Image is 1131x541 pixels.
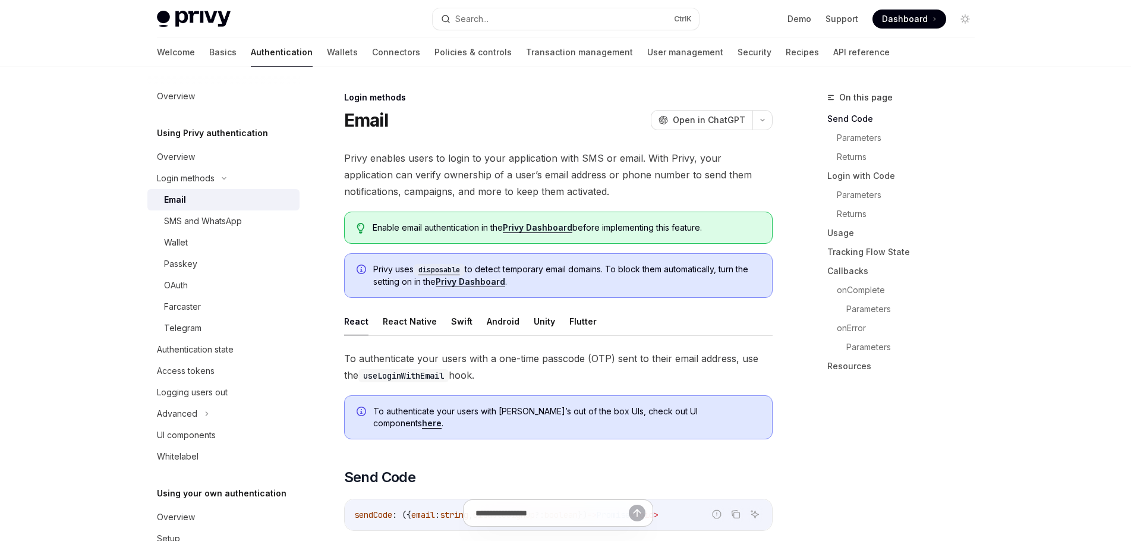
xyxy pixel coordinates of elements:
[673,114,745,126] span: Open in ChatGPT
[434,38,512,67] a: Policies & controls
[826,13,858,25] a: Support
[157,449,199,464] div: Whitelabel
[436,276,505,287] a: Privy Dashboard
[164,193,186,207] div: Email
[846,300,984,319] a: Parameters
[147,446,300,467] a: Whitelabel
[647,38,723,67] a: User management
[251,38,313,67] a: Authentication
[526,38,633,67] a: Transaction management
[147,210,300,232] a: SMS and WhatsApp
[827,109,984,128] a: Send Code
[147,507,300,528] a: Overview
[414,264,465,276] code: disposable
[827,224,984,243] a: Usage
[327,38,358,67] a: Wallets
[674,14,692,24] span: Ctrl K
[357,407,368,419] svg: Info
[433,8,699,30] button: Search...CtrlK
[383,307,437,335] button: React Native
[358,369,449,382] code: useLoginWithEmail
[147,382,300,403] a: Logging users out
[157,385,228,400] div: Logging users out
[956,10,975,29] button: Toggle dark mode
[147,360,300,382] a: Access tokens
[846,338,984,357] a: Parameters
[372,38,420,67] a: Connectors
[837,319,984,338] a: onError
[837,128,984,147] a: Parameters
[164,300,201,314] div: Farcaster
[422,418,442,429] a: here
[344,468,416,487] span: Send Code
[344,150,773,200] span: Privy enables users to login to your application with SMS or email. With Privy, your application ...
[455,12,489,26] div: Search...
[164,235,188,250] div: Wallet
[373,222,760,234] span: Enable email authentication in the before implementing this feature.
[344,307,368,335] button: React
[373,263,760,288] span: Privy uses to detect temporary email domains. To block them automatically, turn the setting on in...
[157,38,195,67] a: Welcome
[827,166,984,185] a: Login with Code
[414,264,465,274] a: disposable
[344,350,773,383] span: To authenticate your users with a one-time passcode (OTP) sent to their email address, use the hook.
[503,222,572,233] a: Privy Dashboard
[157,150,195,164] div: Overview
[786,38,819,67] a: Recipes
[837,185,984,205] a: Parameters
[534,307,555,335] button: Unity
[629,505,645,521] button: Send message
[147,275,300,296] a: OAuth
[487,307,519,335] button: Android
[157,428,216,442] div: UI components
[827,357,984,376] a: Resources
[147,296,300,317] a: Farcaster
[157,407,197,421] div: Advanced
[827,262,984,281] a: Callbacks
[344,92,773,103] div: Login methods
[157,126,268,140] h5: Using Privy authentication
[651,110,752,130] button: Open in ChatGPT
[569,307,597,335] button: Flutter
[147,86,300,107] a: Overview
[147,189,300,210] a: Email
[164,278,188,292] div: OAuth
[157,11,231,27] img: light logo
[839,90,893,105] span: On this page
[147,424,300,446] a: UI components
[209,38,237,67] a: Basics
[833,38,890,67] a: API reference
[837,281,984,300] a: onComplete
[344,109,388,131] h1: Email
[164,321,201,335] div: Telegram
[147,146,300,168] a: Overview
[157,364,215,378] div: Access tokens
[157,171,215,185] div: Login methods
[164,214,242,228] div: SMS and WhatsApp
[872,10,946,29] a: Dashboard
[882,13,928,25] span: Dashboard
[147,232,300,253] a: Wallet
[147,253,300,275] a: Passkey
[147,339,300,360] a: Authentication state
[357,223,365,234] svg: Tip
[157,510,195,524] div: Overview
[373,405,760,429] span: To authenticate your users with [PERSON_NAME]’s out of the box UIs, check out UI components .
[157,486,286,501] h5: Using your own authentication
[164,257,197,271] div: Passkey
[157,89,195,103] div: Overview
[827,243,984,262] a: Tracking Flow State
[738,38,771,67] a: Security
[837,205,984,224] a: Returns
[357,265,368,276] svg: Info
[837,147,984,166] a: Returns
[147,317,300,339] a: Telegram
[157,342,234,357] div: Authentication state
[451,307,472,335] button: Swift
[787,13,811,25] a: Demo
